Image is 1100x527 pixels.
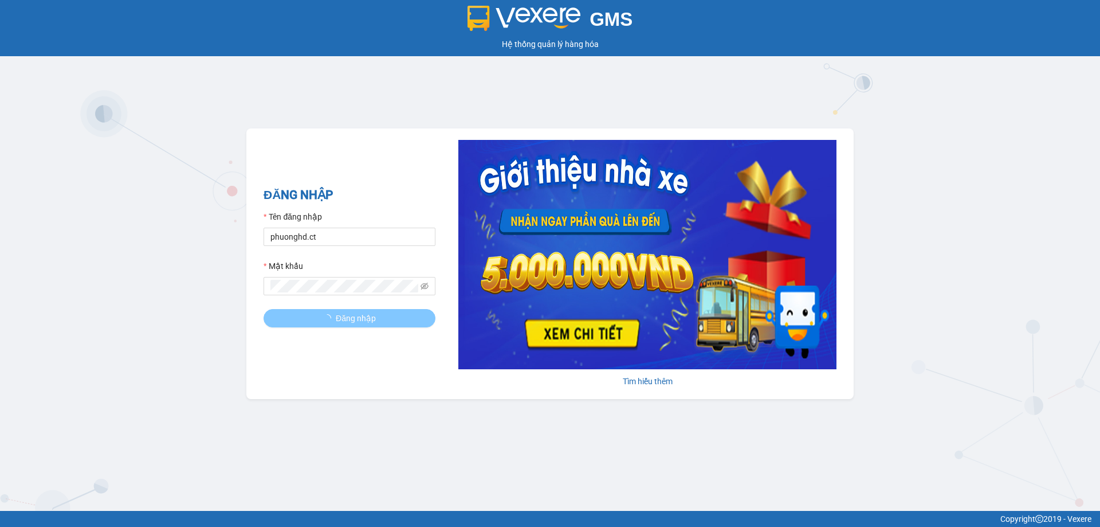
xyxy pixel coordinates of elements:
[458,140,836,369] img: banner-0
[264,309,435,327] button: Đăng nhập
[9,513,1091,525] div: Copyright 2019 - Vexere
[421,282,429,290] span: eye-invisible
[323,314,336,322] span: loading
[270,280,418,292] input: Mật khẩu
[264,228,435,246] input: Tên đăng nhập
[458,375,836,388] div: Tìm hiểu thêm
[264,210,322,223] label: Tên đăng nhập
[467,17,633,26] a: GMS
[590,9,632,30] span: GMS
[467,6,581,31] img: logo 2
[336,312,376,325] span: Đăng nhập
[3,38,1097,50] div: Hệ thống quản lý hàng hóa
[1035,515,1043,523] span: copyright
[264,260,303,272] label: Mật khẩu
[264,186,435,205] h2: ĐĂNG NHẬP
